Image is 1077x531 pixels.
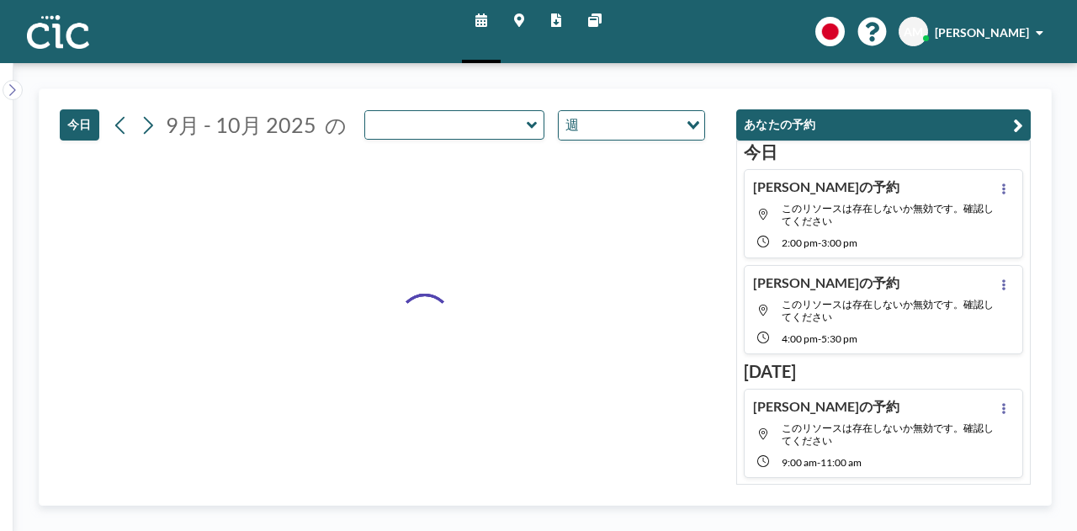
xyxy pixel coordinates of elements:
span: 9月 - 10月 2025 [166,112,316,137]
input: Search for option [584,114,676,136]
span: 週 [562,114,582,136]
h3: 今日 [744,141,1023,162]
span: 2:00 PM [782,236,818,249]
div: Search for option [559,111,704,140]
h4: [PERSON_NAME]の予約 [753,178,899,195]
button: あなたの予約 [736,109,1031,141]
span: このリソースは存在しないか無効です。確認してください [782,298,994,323]
span: 5:30 PM [821,332,857,345]
span: 11:00 AM [820,456,862,469]
button: 今日 [60,109,99,141]
h4: [PERSON_NAME]の予約 [753,398,899,415]
span: このリソースは存在しないか無効です。確認してください [782,422,994,447]
img: organization-logo [27,15,89,49]
span: [PERSON_NAME] [935,25,1029,40]
span: 4:00 PM [782,332,818,345]
span: 9:00 AM [782,456,817,469]
span: - [818,332,821,345]
span: AM [904,24,923,40]
span: の [325,112,347,138]
span: - [817,456,820,469]
span: - [818,236,821,249]
h4: [PERSON_NAME]の予約 [753,274,899,291]
h3: [DATE] [744,361,1023,382]
span: このリソースは存在しないか無効です。確認してください [782,202,994,227]
span: 3:00 PM [821,236,857,249]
